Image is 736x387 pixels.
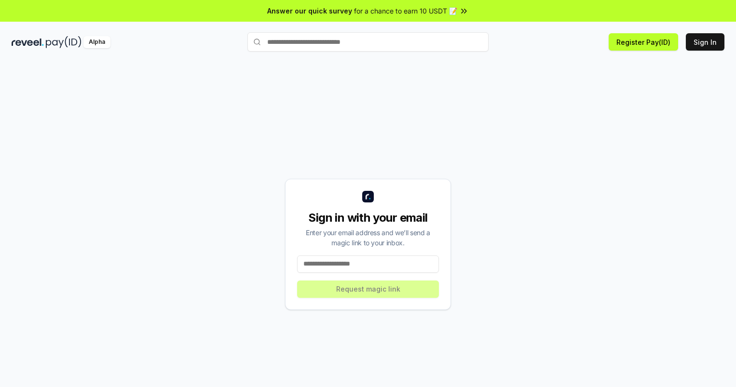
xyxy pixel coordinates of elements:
div: Alpha [83,36,110,48]
span: for a chance to earn 10 USDT 📝 [354,6,457,16]
img: reveel_dark [12,36,44,48]
img: logo_small [362,191,374,202]
button: Sign In [686,33,724,51]
img: pay_id [46,36,82,48]
span: Answer our quick survey [267,6,352,16]
button: Register Pay(ID) [609,33,678,51]
div: Sign in with your email [297,210,439,226]
div: Enter your email address and we’ll send a magic link to your inbox. [297,227,439,248]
